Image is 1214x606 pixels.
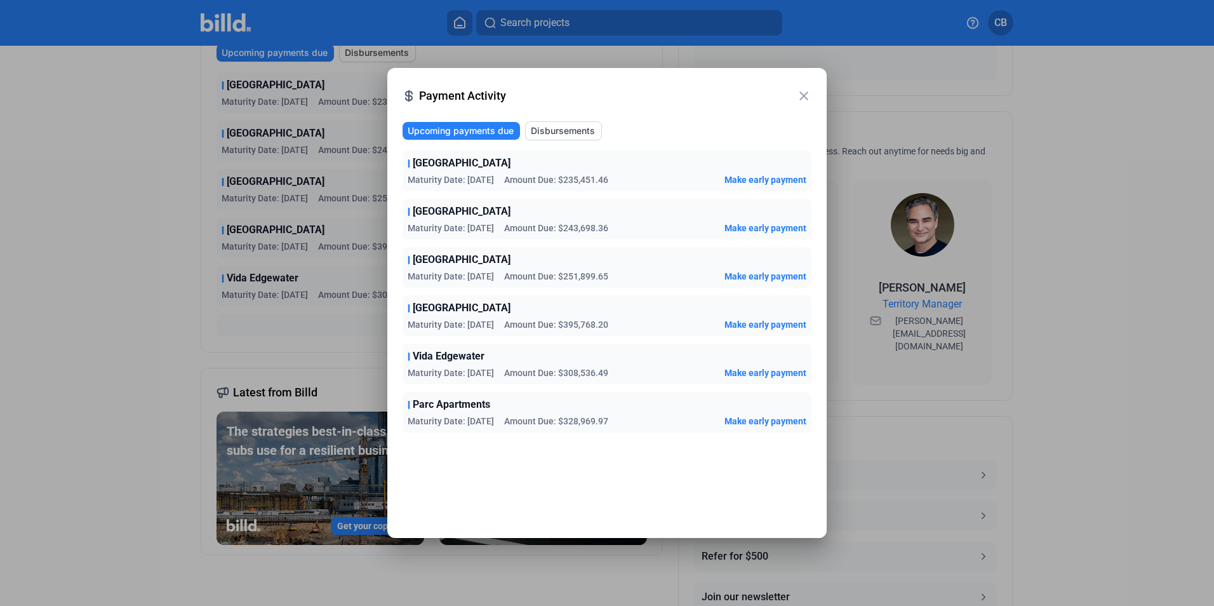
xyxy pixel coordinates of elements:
button: Make early payment [724,222,806,234]
span: Maturity Date: [DATE] [408,222,494,234]
button: Upcoming payments due [403,122,520,140]
span: Upcoming payments due [408,125,514,137]
span: [GEOGRAPHIC_DATA] [413,300,510,316]
mat-icon: close [796,88,811,104]
span: Maturity Date: [DATE] [408,367,494,379]
span: Maturity Date: [DATE] [408,318,494,331]
span: [GEOGRAPHIC_DATA] [413,204,510,219]
button: Make early payment [724,318,806,331]
button: Make early payment [724,270,806,283]
span: Payment Activity [419,87,796,105]
button: Make early payment [724,415,806,428]
span: Amount Due: $328,969.97 [504,415,608,428]
span: [GEOGRAPHIC_DATA] [413,252,510,267]
span: Vida Edgewater [413,349,484,364]
span: Amount Due: $243,698.36 [504,222,608,234]
span: Maturity Date: [DATE] [408,173,494,186]
button: Make early payment [724,173,806,186]
button: Make early payment [724,367,806,379]
span: [GEOGRAPHIC_DATA] [413,156,510,171]
span: Amount Due: $395,768.20 [504,318,608,331]
span: Maturity Date: [DATE] [408,270,494,283]
span: Parc Apartments [413,397,490,412]
span: Amount Due: $235,451.46 [504,173,608,186]
span: Disbursements [531,125,595,137]
span: Amount Due: $308,536.49 [504,367,608,379]
span: Maturity Date: [DATE] [408,415,494,428]
button: Disbursements [525,121,602,140]
span: Amount Due: $251,899.65 [504,270,608,283]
